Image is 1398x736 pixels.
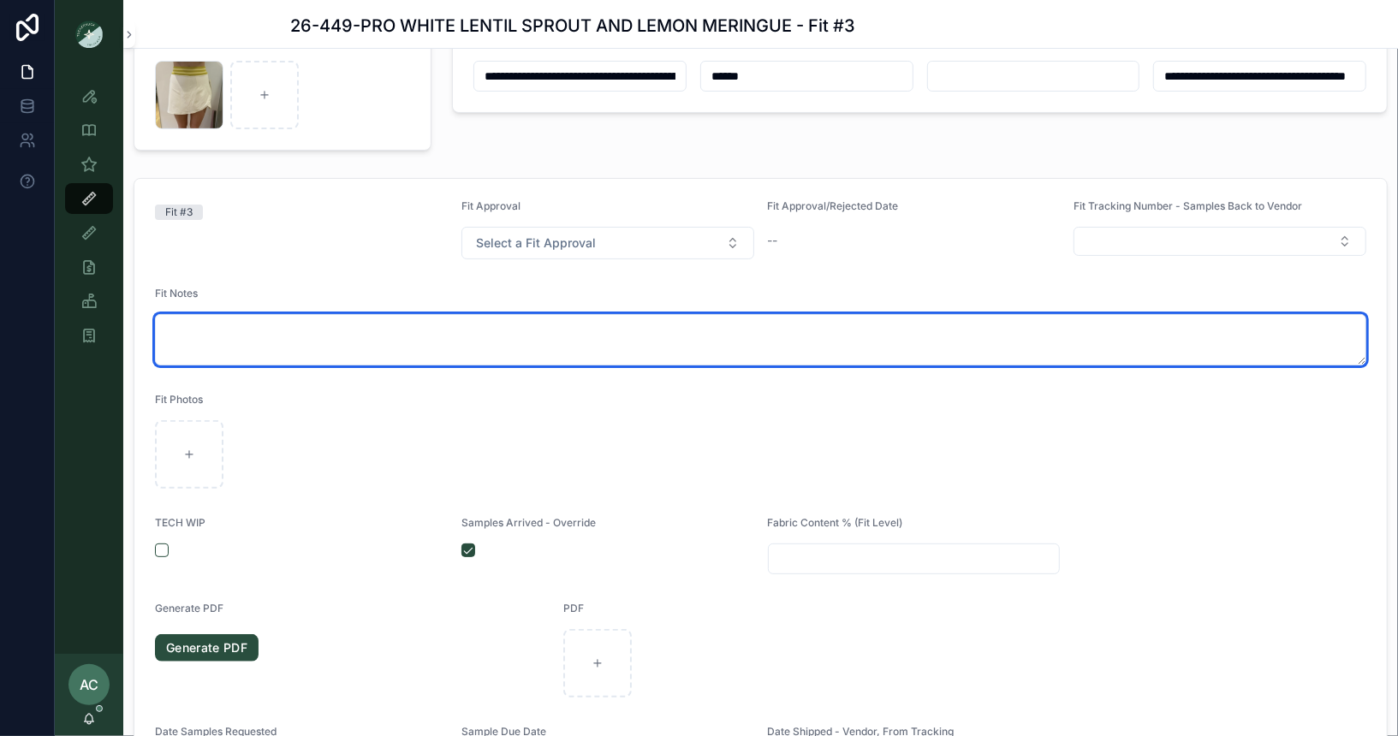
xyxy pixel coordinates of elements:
[155,287,198,300] span: Fit Notes
[476,234,596,252] span: Select a Fit Approval
[155,602,223,614] span: Generate PDF
[165,205,193,220] div: Fit #3
[1074,199,1302,212] span: Fit Tracking Number - Samples Back to Vendor
[155,516,205,529] span: TECH WIP
[461,199,521,212] span: Fit Approval
[75,21,103,48] img: App logo
[80,674,98,695] span: AC
[290,14,855,38] h1: 26-449-PRO WHITE LENTIL SPROUT AND LEMON MERINGUE - Fit #3
[768,199,899,212] span: Fit Approval/Rejected Date
[563,602,584,614] span: PDF
[768,232,778,249] span: --
[155,393,203,406] span: Fit Photos
[461,227,754,259] button: Select Button
[768,516,903,529] span: Fabric Content % (Fit Level)
[155,634,259,662] a: Generate PDF
[461,516,596,529] span: Samples Arrived - Override
[1074,227,1366,256] button: Select Button
[55,68,123,373] div: scrollable content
